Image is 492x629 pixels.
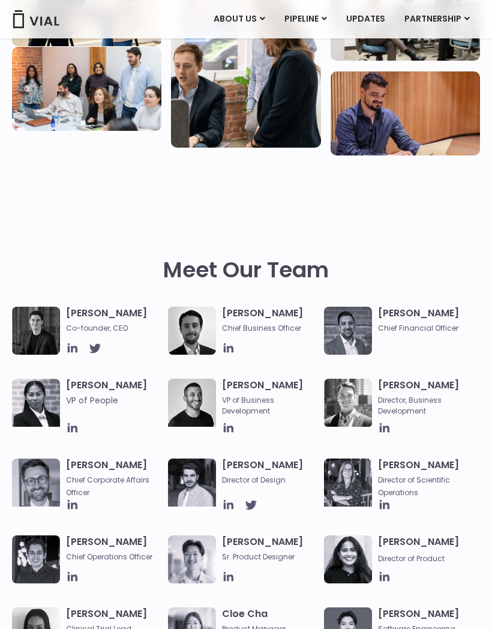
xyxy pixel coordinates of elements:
img: Smiling woman named Dhruba [324,535,372,583]
img: Headshot of smiling man named Samir [324,307,372,355]
span: Chief Financial Officer [378,323,474,334]
a: PIPELINEMenu Toggle [275,9,336,29]
h3: [PERSON_NAME] [378,379,474,417]
img: Headshot of smiling man named Josh [12,535,60,583]
span: VP of Business Development [222,395,318,417]
img: Headshot of smiling man named Albert [168,459,216,507]
h3: [PERSON_NAME] [378,459,474,498]
h3: [PERSON_NAME] [222,459,318,486]
h3: [PERSON_NAME] [66,459,162,498]
img: A black and white photo of a man in a suit attending a Summit. [12,307,60,355]
img: A black and white photo of a man smiling. [168,379,216,427]
span: Sr. Product Designer [222,552,318,562]
img: Vial Logo [12,10,60,28]
a: ABOUT USMenu Toggle [204,9,274,29]
span: Chief Business Officer [222,323,318,334]
h3: [PERSON_NAME] [378,307,474,334]
h3: [PERSON_NAME] [222,379,318,417]
a: PARTNERSHIPMenu Toggle [395,9,479,29]
span: Chief Corporate Affairs Officer [66,475,149,498]
h3: [PERSON_NAME] [66,535,162,562]
img: Paolo-M [12,459,60,507]
h3: [PERSON_NAME] [66,307,162,334]
span: Director of Scientific Operations [378,475,450,498]
img: Brennan [168,535,216,583]
a: UPDATES [337,9,394,29]
span: VP of People [66,395,162,406]
h2: Meet Our Team [163,257,329,283]
img: Catie [12,379,60,427]
h3: [PERSON_NAME] [222,535,318,562]
h3: [PERSON_NAME] [222,307,318,334]
img: Man working at a computer [331,71,480,155]
span: Co-founder, CEO [66,323,162,334]
span: Director, Business Development [378,395,474,417]
span: Director of Product [378,553,445,564]
img: Eight people standing and sitting in an office [12,47,161,131]
h3: [PERSON_NAME] [66,379,162,421]
img: A black and white photo of a smiling man in a suit at ARVO 2023. [324,379,372,427]
img: Headshot of smiling woman named Sarah [324,459,372,507]
span: Director of Design [222,475,318,486]
h3: [PERSON_NAME] [378,535,474,564]
span: Chief Operations Officer [66,552,162,562]
img: A black and white photo of a man in a suit holding a vial. [168,307,216,355]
